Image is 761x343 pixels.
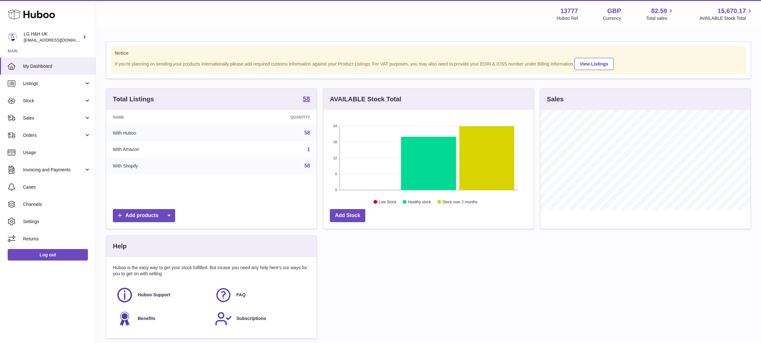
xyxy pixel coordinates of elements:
[115,50,742,56] strong: Notice
[603,15,621,21] div: Currency
[408,200,431,204] text: Healthy stock
[23,115,84,121] span: Sales
[304,163,310,168] a: 58
[115,57,742,70] div: If you're planning on sending your products internationally please add required customs informati...
[106,125,221,141] td: With Huboo
[574,58,614,70] a: View Listings
[106,110,221,125] th: Name
[333,156,337,160] text: 12
[330,95,401,104] h3: AVAILABLE Stock Total
[646,7,674,21] a: 82.59 Total sales
[237,316,266,322] span: Subscriptions
[106,158,221,174] td: With Shopify
[113,95,154,104] h3: Total Listings
[23,184,91,190] span: Cases
[651,7,667,15] span: 82.59
[607,7,621,15] strong: GBP
[333,140,337,144] text: 18
[303,96,310,103] a: 58
[113,265,310,277] p: Huboo is the easy way to get your stock fulfilled. But incase you need any help here's our ways f...
[560,7,578,15] strong: 13777
[215,310,307,327] a: Subscriptions
[106,141,221,158] td: With Amazon
[333,124,337,128] text: 24
[330,209,365,222] a: Add Stock
[699,7,753,21] a: 15,670.17 AVAILABLE Stock Total
[547,95,563,104] h3: Sales
[379,200,397,204] text: Low Stock
[23,201,91,207] span: Channels
[23,167,84,173] span: Invoicing and Payments
[8,32,17,42] img: veechen@lghnh.co.uk
[303,96,310,102] strong: 58
[23,219,91,225] span: Settings
[23,81,84,87] span: Listings
[335,172,337,176] text: 6
[113,242,127,251] h3: Help
[646,15,674,21] span: Total sales
[718,7,746,15] span: 15,670.17
[116,310,208,327] a: Benefits
[23,150,91,156] span: Usage
[307,147,310,152] a: 1
[24,37,94,43] span: [EMAIL_ADDRESS][DOMAIN_NAME]
[442,200,477,204] text: Stock over 2 months
[23,98,84,104] span: Stock
[699,15,753,21] span: AVAILABLE Stock Total
[24,31,81,43] div: LG H&H UK
[116,286,208,304] a: Huboo Support
[23,132,84,138] span: Orders
[138,316,155,322] span: Benefits
[8,249,88,261] a: Log out
[23,63,91,69] span: My Dashboard
[304,130,310,136] a: 58
[138,292,170,298] span: Huboo Support
[113,209,175,222] a: Add products
[335,188,337,192] text: 0
[221,110,316,125] th: Quantity
[215,286,307,304] a: FAQ
[557,15,578,21] div: Huboo Ref
[237,292,246,298] span: FAQ
[23,236,91,242] span: Returns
